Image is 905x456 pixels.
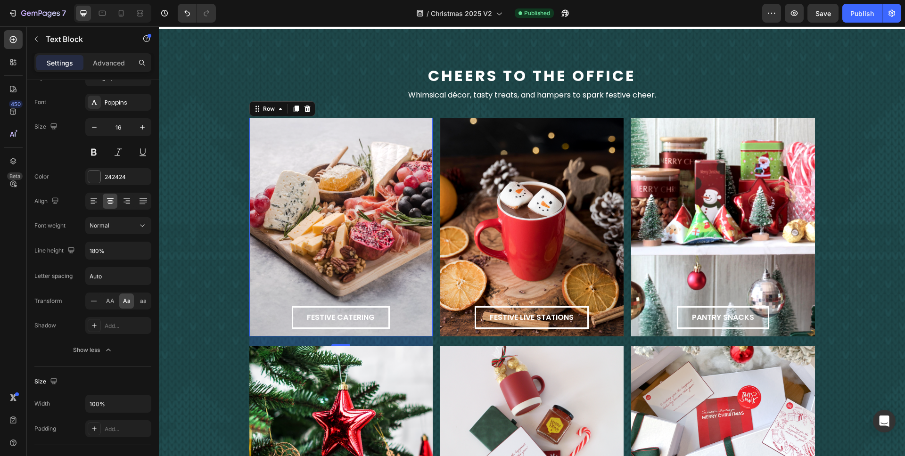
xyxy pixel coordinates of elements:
[331,285,415,296] span: festive live stations
[148,285,216,296] span: festive catering
[34,297,62,305] div: Transform
[86,242,151,259] input: Auto
[842,4,882,23] button: Publish
[850,8,874,18] div: Publish
[533,285,595,296] span: pantry snacks
[34,195,61,208] div: Align
[34,121,59,133] div: Size
[105,173,149,181] div: 242424
[159,26,905,456] iframe: Design area
[106,297,115,305] span: AA
[47,58,73,68] p: Settings
[34,375,59,388] div: Size
[34,321,56,330] div: Shadow
[34,342,151,358] button: Show less
[524,9,550,17] span: Published
[7,172,23,180] div: Beta
[249,63,497,74] span: Whimsical décor, tasty treats, and hampers to spark festive cheer.
[85,217,151,234] button: Normal
[86,268,151,285] input: Auto
[62,8,66,19] p: 7
[9,100,23,108] div: 450
[102,78,118,87] div: Row
[34,244,77,257] div: Line height
[269,39,477,60] span: cheers to the office
[86,395,151,412] input: Auto
[34,221,66,230] div: Font weight
[105,322,149,330] div: Add...
[93,58,125,68] p: Advanced
[123,297,131,305] span: Aa
[90,222,109,229] span: Normal
[431,8,492,18] span: Christmas 2025 V2
[73,345,113,355] div: Show less
[427,8,429,18] span: /
[807,4,839,23] button: Save
[178,4,216,23] div: Undo/Redo
[34,172,49,181] div: Color
[46,33,126,45] p: Text Block
[34,98,46,106] div: Font
[140,297,147,305] span: aa
[34,399,50,408] div: Width
[34,272,73,280] div: Letter spacing
[815,9,831,17] span: Save
[316,280,430,302] button: <p><span style="color:#FFFFFF;">festive live stations</span></p>
[873,410,896,432] div: Open Intercom Messenger
[4,4,70,23] button: 7
[34,424,56,433] div: Padding
[105,98,149,107] div: Poppins
[133,280,231,302] button: <p><span style="color:#FFFFFF;">festive catering</span></p>
[105,425,149,433] div: Add...
[518,280,610,302] button: <p><span style="color:#FFFFFF;">pantry snacks</span></p>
